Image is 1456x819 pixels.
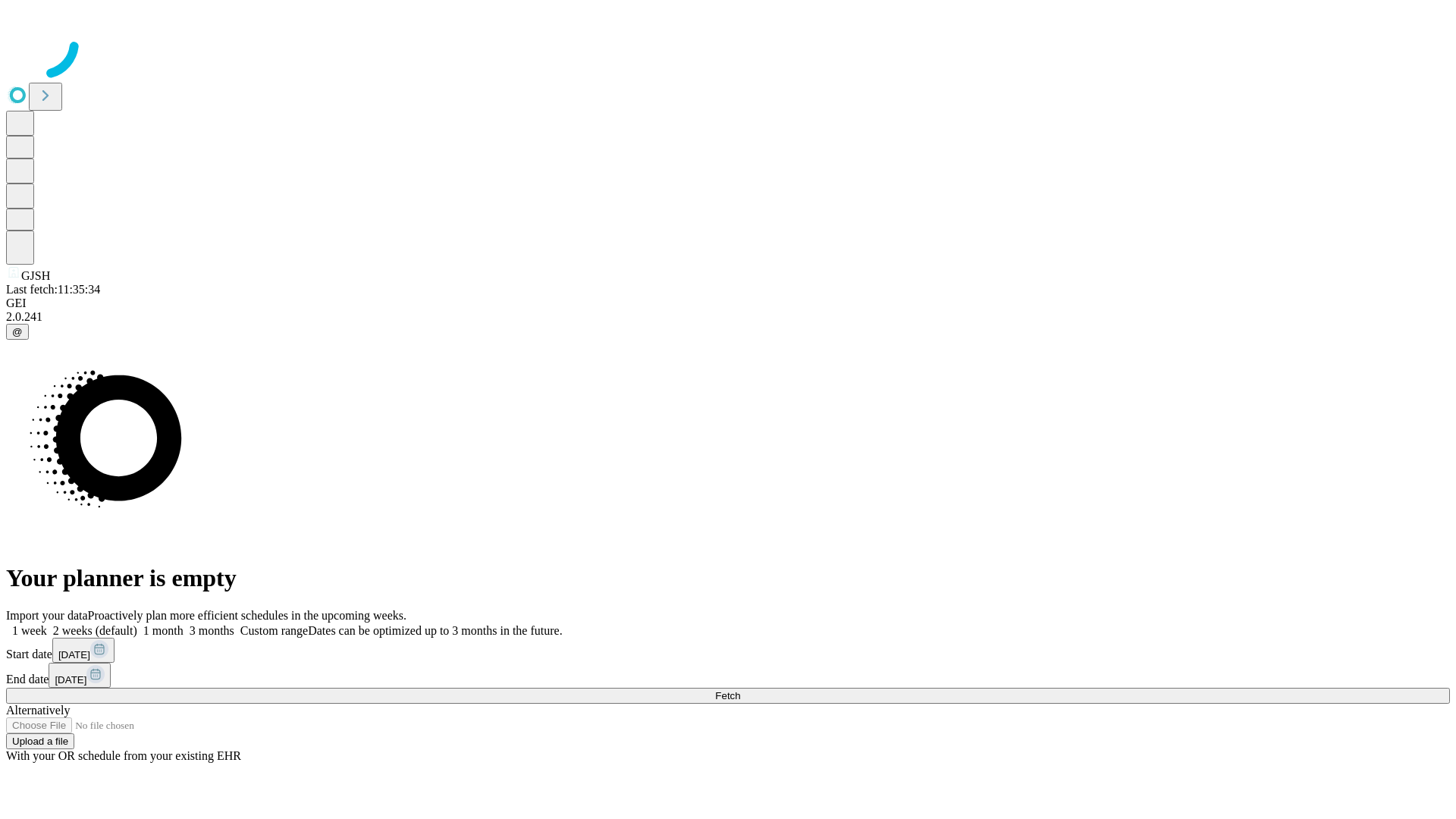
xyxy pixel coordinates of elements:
[6,688,1450,704] button: Fetch
[6,297,1450,310] div: GEI
[6,704,70,717] span: Alternatively
[6,609,88,622] span: Import your data
[6,310,1450,324] div: 2.0.241
[6,324,29,340] button: @
[6,564,1450,592] h1: Your planner is empty
[308,624,562,637] span: Dates can be optimized up to 3 months in the future.
[12,624,47,637] span: 1 week
[49,663,111,688] button: [DATE]
[6,663,1450,688] div: End date
[21,269,50,282] span: GJSH
[715,690,740,701] span: Fetch
[12,326,23,337] span: @
[190,624,234,637] span: 3 months
[6,733,74,749] button: Upload a file
[240,624,308,637] span: Custom range
[53,624,137,637] span: 2 weeks (default)
[6,638,1450,663] div: Start date
[6,283,100,296] span: Last fetch: 11:35:34
[58,649,90,661] span: [DATE]
[55,674,86,686] span: [DATE]
[52,638,115,663] button: [DATE]
[6,749,241,762] span: With your OR schedule from your existing EHR
[143,624,184,637] span: 1 month
[88,609,406,622] span: Proactively plan more efficient schedules in the upcoming weeks.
